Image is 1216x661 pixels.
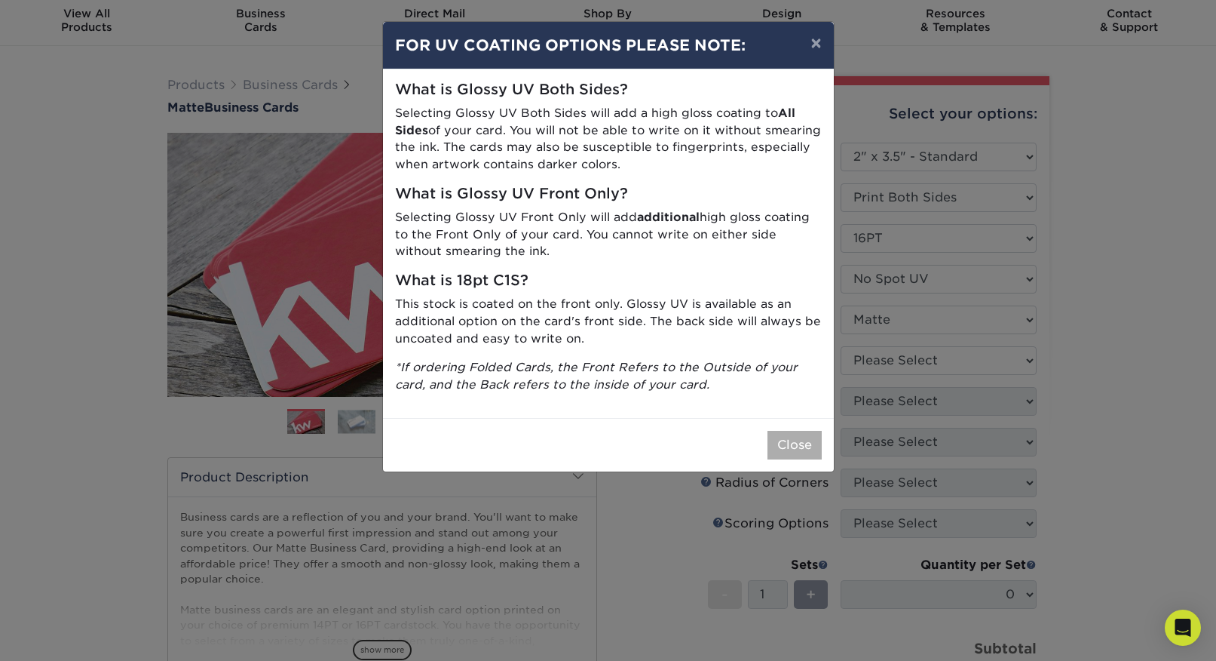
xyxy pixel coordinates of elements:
[395,81,822,99] h5: What is Glossy UV Both Sides?
[767,431,822,460] button: Close
[798,22,833,64] button: ×
[395,272,822,290] h5: What is 18pt C1S?
[395,360,798,392] i: *If ordering Folded Cards, the Front Refers to the Outside of your card, and the Back refers to t...
[395,186,822,203] h5: What is Glossy UV Front Only?
[1165,610,1201,646] div: Open Intercom Messenger
[637,210,700,224] strong: additional
[395,296,822,347] p: This stock is coated on the front only. Glossy UV is available as an additional option on the car...
[395,209,822,260] p: Selecting Glossy UV Front Only will add high gloss coating to the Front Only of your card. You ca...
[395,34,822,57] h4: FOR UV COATING OPTIONS PLEASE NOTE:
[395,106,795,137] strong: All Sides
[395,105,822,174] p: Selecting Glossy UV Both Sides will add a high gloss coating to of your card. You will not be abl...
